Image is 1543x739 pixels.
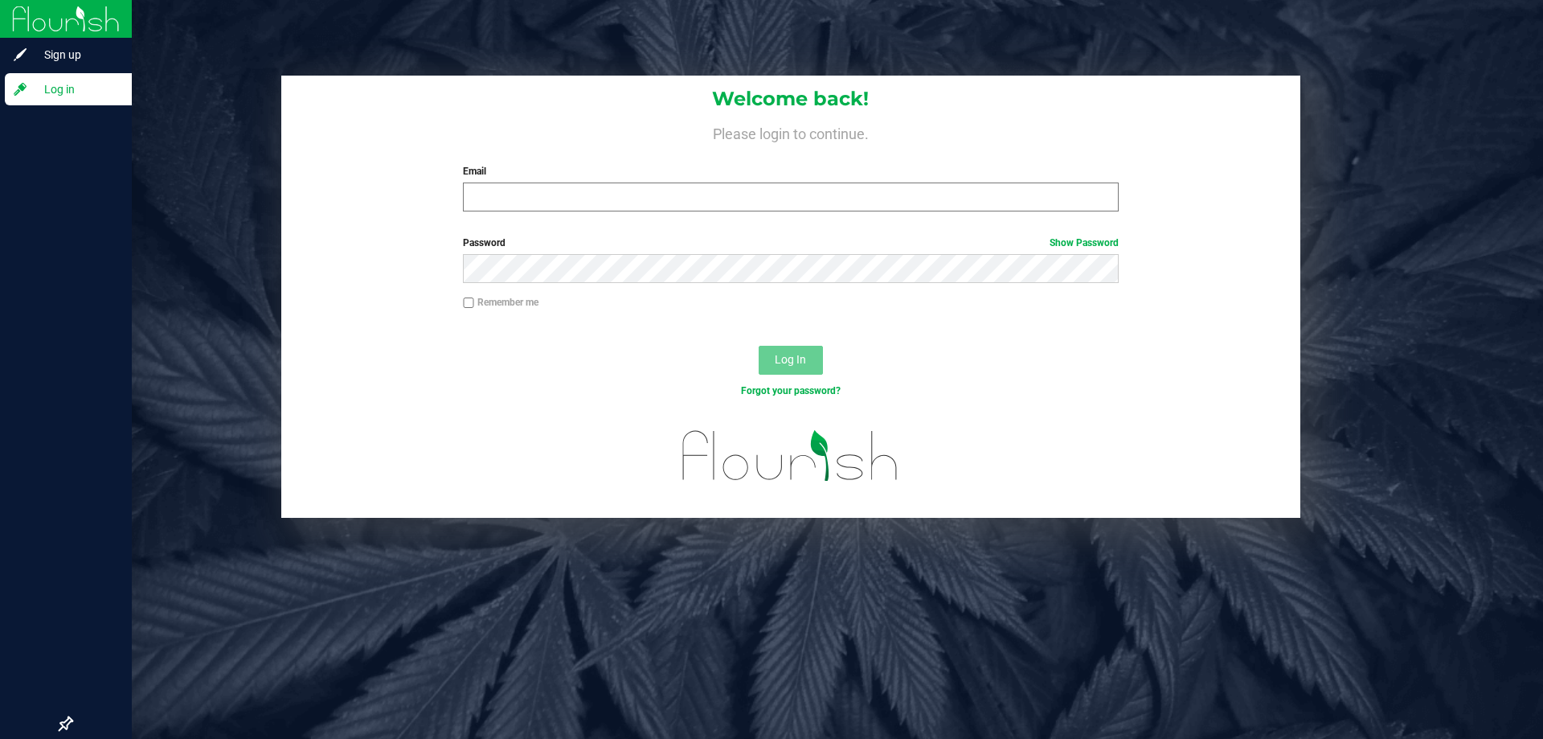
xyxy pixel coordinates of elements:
inline-svg: Log in [12,81,28,97]
h1: Welcome back! [281,88,1300,109]
inline-svg: Sign up [12,47,28,63]
span: Log in [28,80,125,99]
label: Remember me [463,295,538,310]
span: Log In [775,353,806,366]
a: Show Password [1050,237,1119,248]
img: flourish_logo.svg [663,415,918,497]
span: Sign up [28,45,125,64]
h4: Please login to continue. [281,122,1300,142]
button: Log In [759,346,823,375]
span: Password [463,237,505,248]
input: Remember me [463,298,474,309]
a: Forgot your password? [741,385,841,396]
label: Email [463,164,1118,179]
